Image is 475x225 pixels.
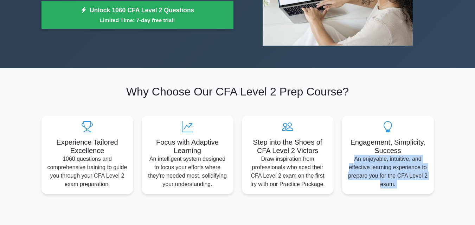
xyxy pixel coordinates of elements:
p: An enjoyable, intuitive, and effective learning experience to prepare you for the CFA Level 2 exam. [348,155,428,188]
h5: Experience Tailored Excellence [47,138,128,155]
h5: Engagement, Simplicity, Success [348,138,428,155]
h2: Why Choose Our CFA Level 2 Prep Course? [41,85,434,98]
a: Unlock 1060 CFA Level 2 QuestionsLimited Time: 7-day free trial! [41,1,233,29]
h5: Focus with Adaptive Learning [147,138,228,155]
small: Limited Time: 7-day free trial! [50,16,225,24]
p: Draw inspiration from professionals who aced their CFA Level 2 exam on the first try with our Pra... [248,155,328,188]
p: An intelligent system designed to focus your efforts where they're needed most, solidifying your ... [147,155,228,188]
h5: Step into the Shoes of CFA Level 2 Victors [248,138,328,155]
p: 1060 questions and comprehensive training to guide you through your CFA Level 2 exam preparation. [47,155,128,188]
